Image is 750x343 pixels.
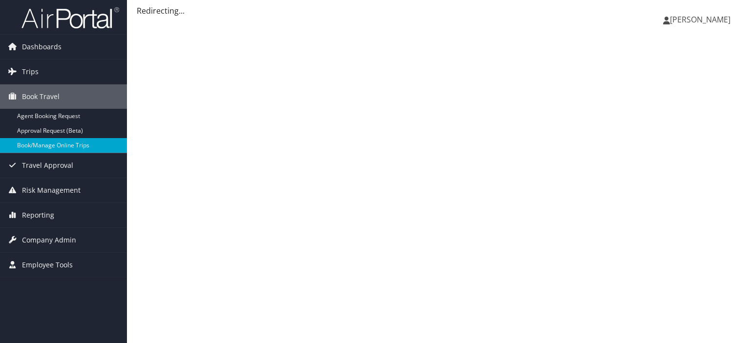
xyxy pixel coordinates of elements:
span: Company Admin [22,228,76,252]
span: Employee Tools [22,253,73,277]
div: Redirecting... [137,5,740,17]
span: Book Travel [22,84,60,109]
span: Dashboards [22,35,62,59]
a: [PERSON_NAME] [663,5,740,34]
span: Trips [22,60,39,84]
span: Reporting [22,203,54,227]
span: Risk Management [22,178,81,202]
img: airportal-logo.png [21,6,119,29]
span: Travel Approval [22,153,73,178]
span: [PERSON_NAME] [670,14,730,25]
